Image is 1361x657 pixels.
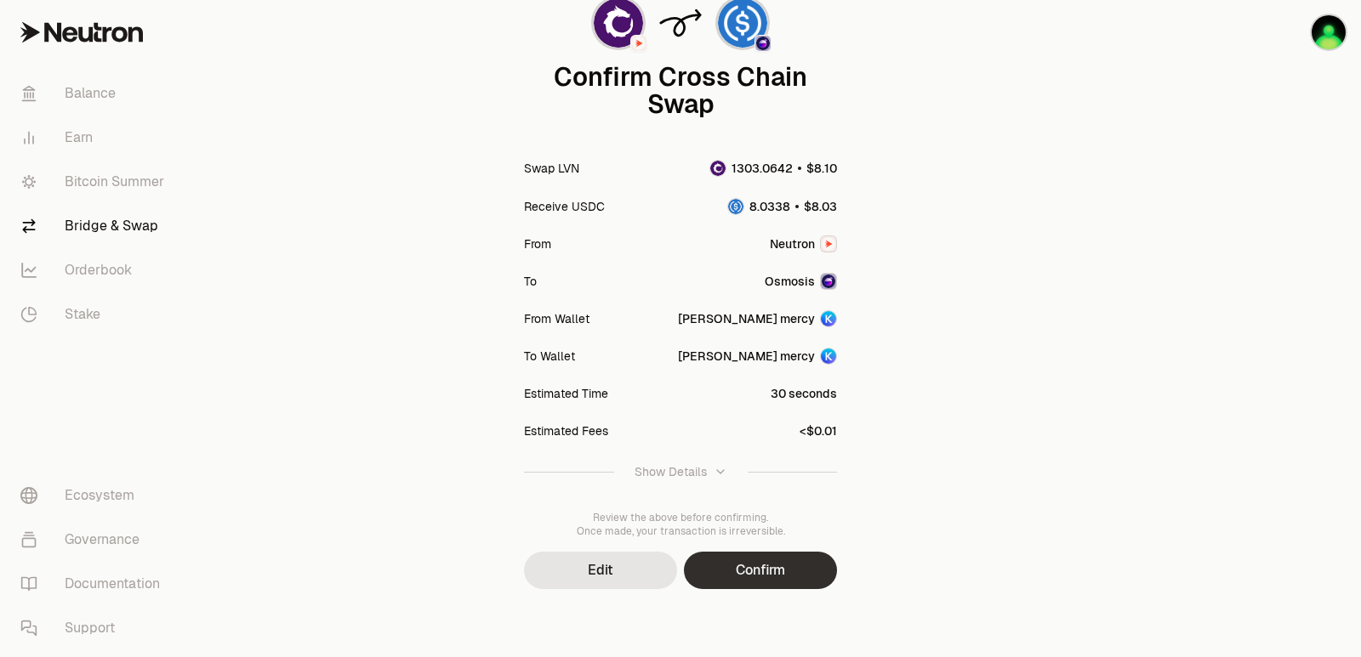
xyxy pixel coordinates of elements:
a: Orderbook [7,248,184,292]
a: Bitcoin Summer [7,160,184,204]
div: From Wallet [524,310,589,327]
a: Balance [7,71,184,116]
div: To Wallet [524,348,575,365]
div: 30 seconds [771,385,837,402]
div: [PERSON_NAME] mercy [678,348,815,365]
div: To [524,273,537,290]
button: [PERSON_NAME] mercyAccount Image [678,348,837,365]
a: Support [7,606,184,650]
div: Swap LVN [524,160,579,177]
div: Estimated Fees [524,422,608,439]
button: Show Details [524,450,837,494]
button: Edit [524,552,677,589]
a: Documentation [7,562,184,606]
img: Osmosis Logo [822,275,835,288]
div: Confirm Cross Chain Swap [524,64,837,118]
span: Neutron [770,235,815,252]
img: Neutron Logo [632,37,646,50]
div: Estimated Time [524,385,608,402]
img: Account Image [821,311,836,326]
img: USDC Logo [728,199,743,214]
div: [PERSON_NAME] mercy [678,310,815,327]
div: <$0.01 [800,422,837,439]
a: Ecosystem [7,473,184,518]
a: Earn [7,116,184,160]
a: Governance [7,518,184,562]
img: Osmosis Logo [756,37,770,50]
a: Stake [7,292,184,337]
div: Review the above before confirming. Once made, your transaction is irreversible. [524,511,837,538]
div: From [524,235,551,252]
button: [PERSON_NAME] mercyAccount Image [678,310,837,327]
img: Account Image [821,348,836,364]
a: Bridge & Swap [7,204,184,248]
img: Neutron Logo [822,237,835,251]
span: Osmosis [765,273,815,290]
div: Receive USDC [524,198,605,215]
div: Show Details [635,463,707,480]
img: LVN Logo [710,161,726,176]
button: Confirm [684,552,837,589]
img: sandy mercy [1312,15,1346,49]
